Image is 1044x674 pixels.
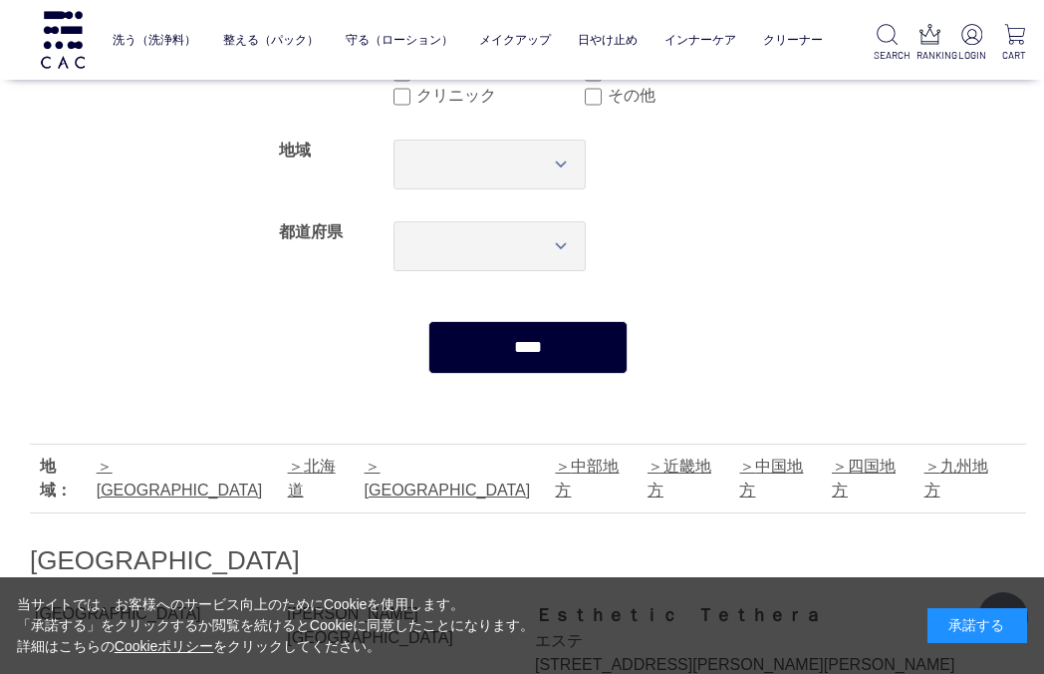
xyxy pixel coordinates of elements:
[664,19,736,61] a: インナーケア
[30,543,1026,578] h2: [GEOGRAPHIC_DATA]
[763,19,823,61] a: クリーナー
[958,48,985,63] p: LOGIN
[223,19,319,61] a: 整える（パック）
[279,142,311,159] label: 地域
[924,458,988,499] a: 九州地方
[555,458,619,499] a: 中部地方
[279,223,343,240] label: 都道府県
[916,48,943,63] p: RANKING
[916,24,943,63] a: RANKING
[346,19,453,61] a: 守る（ローション）
[648,458,711,499] a: 近畿地方
[38,11,88,68] img: logo
[288,458,336,499] a: 北海道
[1001,24,1028,63] a: CART
[739,458,803,499] a: 中国地方
[479,19,551,61] a: メイクアップ
[40,455,87,503] div: 地域：
[578,19,638,61] a: 日やけ止め
[927,608,1027,643] div: 承諾する
[113,19,196,61] a: 洗う（洗浄料）
[115,638,214,654] a: Cookieポリシー
[97,458,263,499] a: [GEOGRAPHIC_DATA]
[1001,48,1028,63] p: CART
[17,594,535,657] div: 当サイトでは、お客様へのサービス向上のためにCookieを使用します。 「承諾する」をクリックするか閲覧を続けるとCookieに同意したことになります。 詳細はこちらの をクリックしてください。
[365,458,531,499] a: [GEOGRAPHIC_DATA]
[874,48,901,63] p: SEARCH
[832,458,896,499] a: 四国地方
[874,24,901,63] a: SEARCH
[958,24,985,63] a: LOGIN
